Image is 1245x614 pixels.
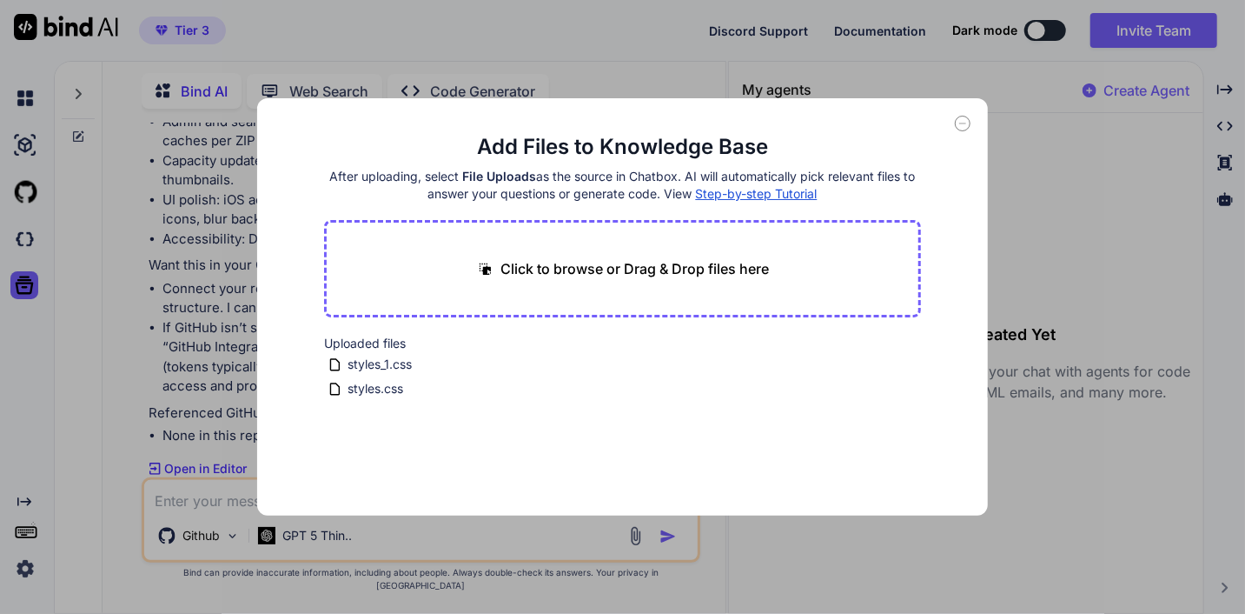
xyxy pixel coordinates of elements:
p: Click to browse or Drag & Drop files here [501,258,770,279]
h2: Add Files to Knowledge Base [324,133,921,161]
span: Step-by-step Tutorial [696,186,818,201]
span: File Uploads [463,169,537,184]
h4: After uploading, select as the source in Chatbox. AI will automatically pick relevant files to an... [324,168,921,203]
span: styles_1.css [346,354,414,375]
h2: Uploaded files [324,335,921,352]
span: styles.css [346,378,405,399]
